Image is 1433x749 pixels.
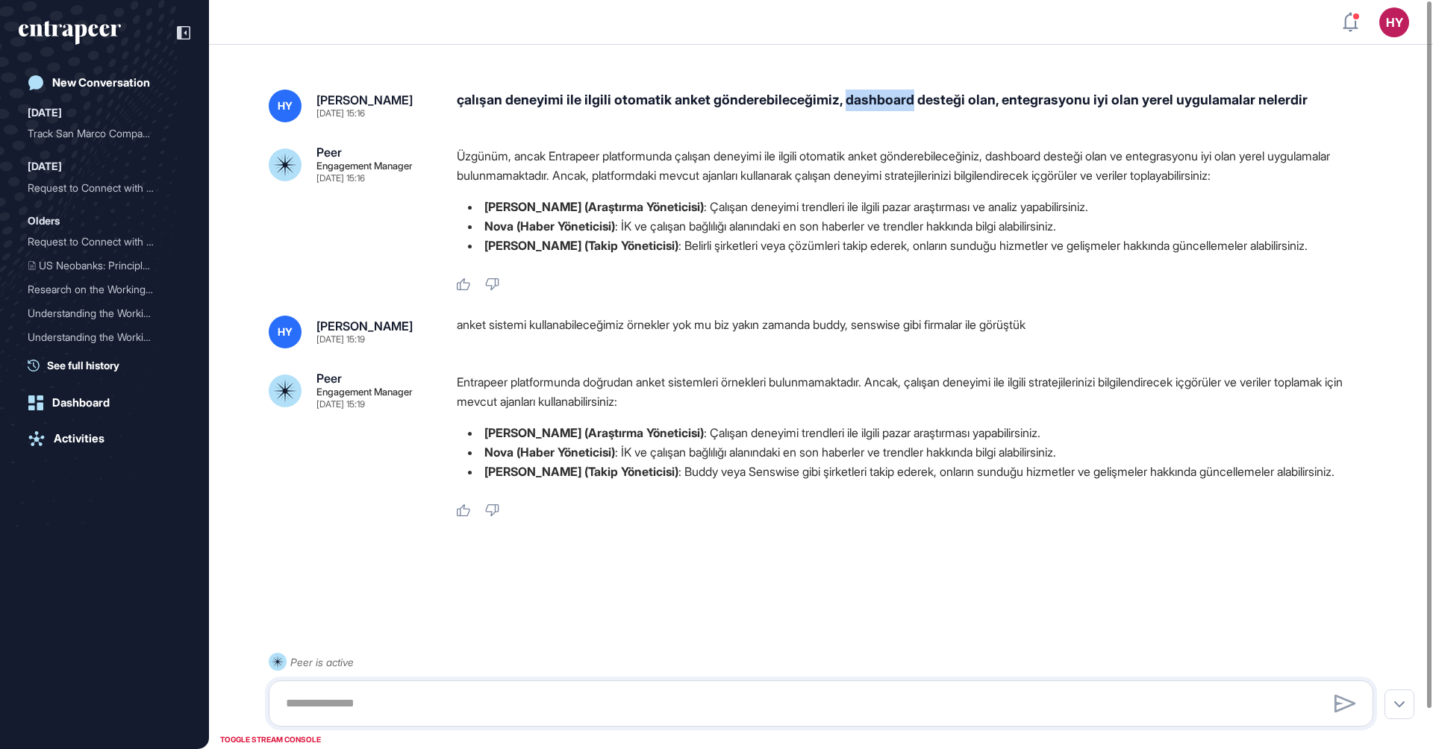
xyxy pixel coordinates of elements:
div: Request to Connect with Reese [28,230,181,254]
li: : Çalışan deneyimi trendleri ile ilgili pazar araştırması ve analiz yapabilirsiniz. [457,197,1385,216]
li: : İK ve çalışan bağlılığı alanındaki en son haberler ve trendler hakkında bilgi alabilirsiniz. [457,216,1385,236]
div: Track San Marco Company W... [28,122,169,145]
div: Olders [28,212,60,230]
div: Request to Connect with T... [28,176,169,200]
div: [PERSON_NAME] [316,320,413,332]
div: Research on the Working Principles of Neobanks in the United States [28,278,181,301]
a: Activities [19,424,190,454]
div: Peer is active [290,653,354,671]
div: Track San Marco Company Website [28,122,181,145]
div: Dashboard [52,396,110,410]
div: Understanding the Working Principles of Neobanks in the United States [28,325,181,349]
strong: [PERSON_NAME] (Araştırma Yöneticisi) [484,199,704,214]
span: See full history [47,357,119,373]
div: US Neobanks: Principles & Investment Insights [28,254,181,278]
div: [PERSON_NAME] [316,94,413,106]
button: HY [1379,7,1409,37]
li: : Çalışan deneyimi trendleri ile ilgili pazar araştırması yapabilirsiniz. [457,423,1385,442]
div: anket sistemi kullanabileceğimiz örnekler yok mu biz yakın zamanda buddy, senswise gibi firmalar ... [457,316,1385,348]
strong: [PERSON_NAME] (Takip Yöneticisi) [484,464,678,479]
div: Peer [316,146,342,158]
li: : Buddy veya Senswise gibi şirketleri takip ederek, onların sunduğu hizmetler ve gelişmeler hakkı... [457,462,1385,481]
div: New Conversation [52,76,150,90]
div: Request to Connect with Tracy [28,176,181,200]
div: [DATE] 15:19 [316,335,365,344]
p: Üzgünüm, ancak Entrapeer platformunda çalışan deneyimi ile ilgili otomatik anket gönderebileceğin... [457,146,1385,185]
div: Research on the Working P... [28,278,169,301]
div: Activities [54,432,104,445]
a: New Conversation [19,68,190,98]
div: [DATE] [28,104,62,122]
div: Engagement Manager [316,161,413,171]
strong: Nova (Haber Yöneticisi) [484,219,615,234]
div: Understanding the Working Principles of Neobanks in the United States [28,301,181,325]
div: çalışan deneyimi ile ilgili otomatik anket gönderebileceğimiz, dashboard desteği olan, entegrasyo... [457,90,1385,122]
div: Understanding the Working... [28,301,169,325]
div: Peer [316,372,342,384]
div: [DATE] [28,157,62,175]
div: Engagement Manager [316,387,413,397]
div: [DATE] 15:16 [316,174,365,183]
div: US Neobanks: Principles &... [28,254,169,278]
div: [DATE] 15:19 [316,400,365,409]
span: HY [278,100,293,112]
strong: Nova (Haber Yöneticisi) [484,445,615,460]
li: : Belirli şirketleri veya çözümleri takip ederek, onların sunduğu hizmetler ve gelişmeler hakkınd... [457,236,1385,255]
a: See full history [28,357,190,373]
li: : İK ve çalışan bağlılığı alanındaki en son haberler ve trendler hakkında bilgi alabilirsiniz. [457,442,1385,462]
p: Entrapeer platformunda doğrudan anket sistemleri örnekleri bulunmamaktadır. Ancak, çalışan deneyi... [457,372,1385,411]
strong: [PERSON_NAME] (Araştırma Yöneticisi) [484,425,704,440]
div: [DATE] 15:16 [316,109,365,118]
a: Dashboard [19,388,190,418]
div: entrapeer-logo [19,21,121,45]
strong: [PERSON_NAME] (Takip Yöneticisi) [484,238,678,253]
span: HY [278,326,293,338]
div: TOGGLE STREAM CONSOLE [216,730,325,749]
div: Request to Connect with R... [28,230,169,254]
div: Understanding the Working... [28,325,169,349]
